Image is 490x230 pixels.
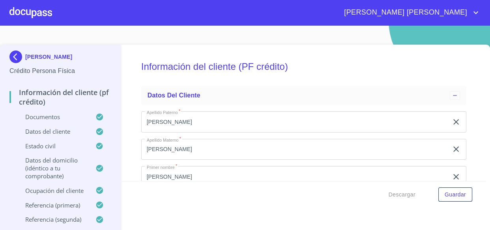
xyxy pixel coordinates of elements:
[9,88,112,107] p: Información del cliente (PF crédito)
[9,50,25,63] img: Docupass spot blue
[9,142,95,150] p: Estado Civil
[9,215,95,223] p: Referencia (segunda)
[9,201,95,209] p: Referencia (primera)
[385,187,419,202] button: Descargar
[451,172,461,181] button: clear input
[141,50,467,83] h5: Información del cliente (PF crédito)
[141,86,467,105] div: Datos del cliente
[9,50,112,66] div: [PERSON_NAME]
[9,187,95,194] p: Ocupación del Cliente
[25,54,72,60] p: [PERSON_NAME]
[445,190,466,200] span: Guardar
[451,117,461,127] button: clear input
[9,113,95,121] p: Documentos
[389,190,415,200] span: Descargar
[338,6,471,19] span: [PERSON_NAME] [PERSON_NAME]
[9,127,95,135] p: Datos del cliente
[9,66,112,76] p: Crédito Persona Física
[451,144,461,154] button: clear input
[148,92,200,99] span: Datos del cliente
[9,156,95,180] p: Datos del domicilio (idéntico a tu comprobante)
[438,187,472,202] button: Guardar
[338,6,481,19] button: account of current user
